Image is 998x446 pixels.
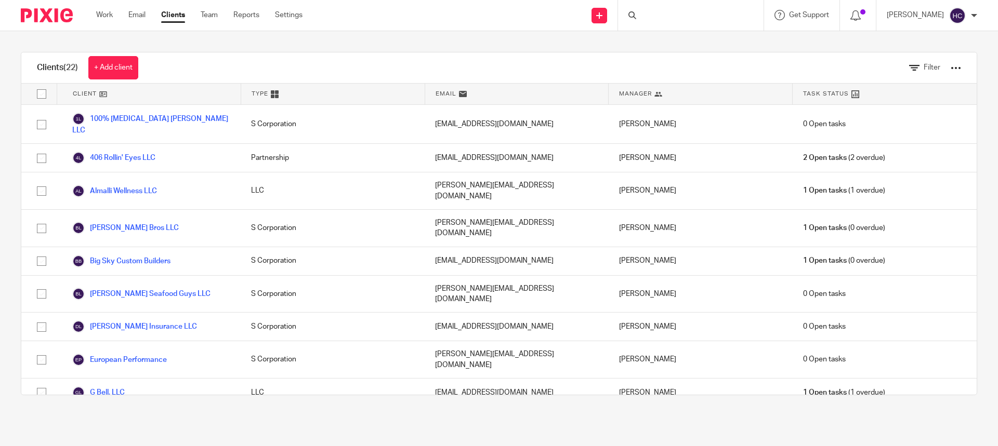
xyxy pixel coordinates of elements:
span: (0 overdue) [803,223,885,233]
a: [PERSON_NAME] Bros LLC [72,222,179,234]
div: S Corporation [241,313,425,341]
span: Filter [924,64,940,71]
div: [EMAIL_ADDRESS][DOMAIN_NAME] [425,313,609,341]
span: 0 Open tasks [803,354,846,364]
a: 406 Rollin' Eyes LLC [72,152,155,164]
a: [PERSON_NAME] Seafood Guys LLC [72,288,211,300]
span: (1 overdue) [803,185,885,196]
div: S Corporation [241,341,425,378]
img: svg%3E [72,354,85,366]
a: Almalli Wellness LLC [72,185,157,197]
div: [PERSON_NAME][EMAIL_ADDRESS][DOMAIN_NAME] [425,276,609,313]
span: (0 overdue) [803,255,885,266]
div: [PERSON_NAME][EMAIL_ADDRESS][DOMAIN_NAME] [425,172,609,209]
img: svg%3E [72,320,85,333]
span: 0 Open tasks [803,321,846,332]
a: G Bell, LLC [72,386,125,399]
img: svg%3E [949,7,966,24]
img: svg%3E [72,152,85,164]
img: Pixie [21,8,73,22]
div: [PERSON_NAME] [609,144,793,172]
a: [PERSON_NAME] Insurance LLC [72,320,197,333]
div: LLC [241,379,425,407]
span: (22) [63,63,78,72]
img: svg%3E [72,222,85,234]
span: Get Support [789,11,829,19]
input: Select all [32,84,51,104]
span: 1 Open tasks [803,255,847,266]
span: Email [436,89,456,98]
div: S Corporation [241,210,425,247]
a: Team [201,10,218,20]
span: (1 overdue) [803,387,885,398]
a: Clients [161,10,185,20]
div: Partnership [241,144,425,172]
div: [PERSON_NAME][EMAIL_ADDRESS][DOMAIN_NAME] [425,210,609,247]
h1: Clients [37,62,78,73]
span: (2 overdue) [803,153,885,163]
img: svg%3E [72,288,85,300]
span: Manager [619,89,652,98]
span: Task Status [803,89,849,98]
div: S Corporation [241,105,425,143]
span: Type [252,89,268,98]
span: 1 Open tasks [803,223,847,233]
div: [PERSON_NAME] [609,105,793,143]
img: svg%3E [72,255,85,267]
div: [EMAIL_ADDRESS][DOMAIN_NAME] [425,247,609,275]
a: 100% [MEDICAL_DATA] [PERSON_NAME] LLC [72,113,230,136]
img: svg%3E [72,113,85,125]
a: Work [96,10,113,20]
a: + Add client [88,56,138,79]
div: [PERSON_NAME] [609,210,793,247]
span: 0 Open tasks [803,289,846,299]
a: Email [128,10,146,20]
div: S Corporation [241,247,425,275]
span: Client [73,89,97,98]
img: svg%3E [72,185,85,197]
a: Settings [275,10,303,20]
span: 2 Open tasks [803,153,847,163]
div: [PERSON_NAME][EMAIL_ADDRESS][DOMAIN_NAME] [425,341,609,378]
div: S Corporation [241,276,425,313]
div: [PERSON_NAME] [609,247,793,275]
div: [EMAIL_ADDRESS][DOMAIN_NAME] [425,379,609,407]
div: [PERSON_NAME] [609,276,793,313]
img: svg%3E [72,386,85,399]
div: [PERSON_NAME] [609,341,793,378]
span: 0 Open tasks [803,119,846,129]
div: [EMAIL_ADDRESS][DOMAIN_NAME] [425,144,609,172]
span: 1 Open tasks [803,387,847,398]
div: [PERSON_NAME] [609,172,793,209]
div: [PERSON_NAME] [609,313,793,341]
p: [PERSON_NAME] [887,10,944,20]
a: European Performance [72,354,167,366]
div: [PERSON_NAME] [609,379,793,407]
div: [EMAIL_ADDRESS][DOMAIN_NAME] [425,105,609,143]
a: Reports [233,10,259,20]
a: Big Sky Custom Builders [72,255,170,267]
div: LLC [241,172,425,209]
span: 1 Open tasks [803,185,847,196]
